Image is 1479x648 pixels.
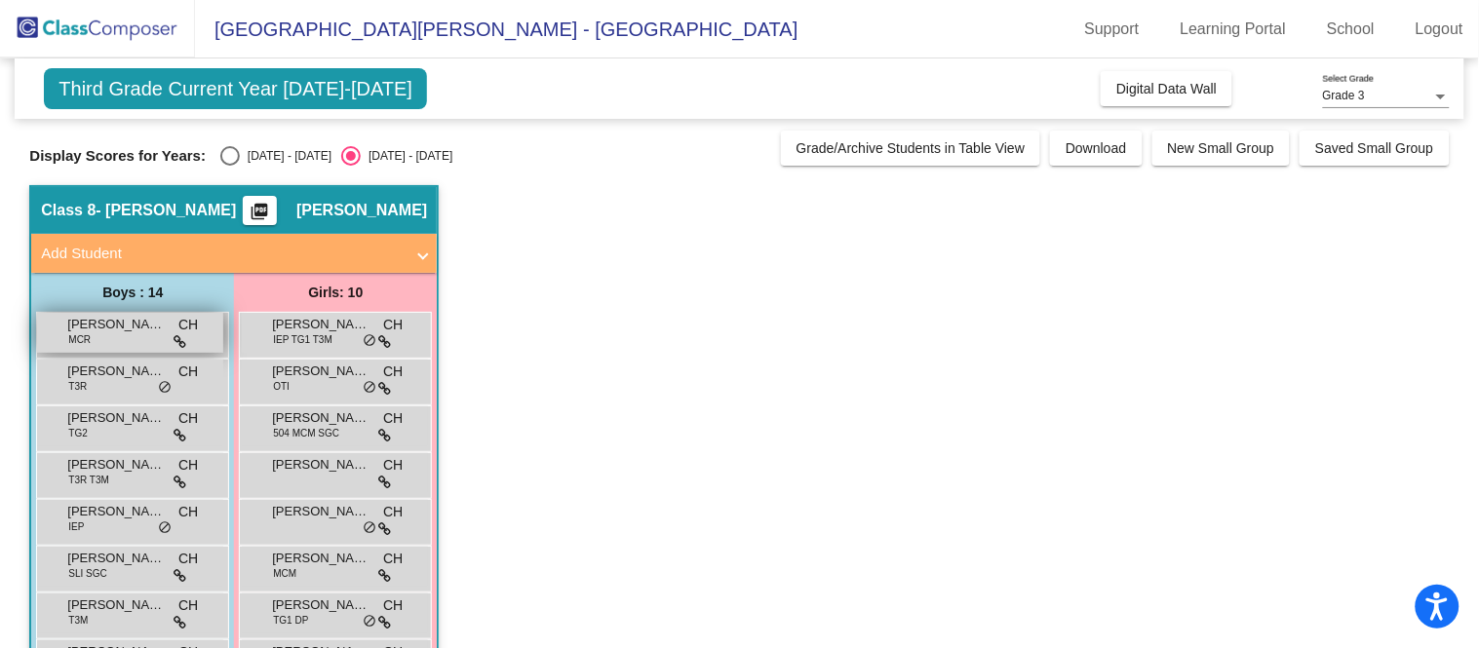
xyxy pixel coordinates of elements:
[178,595,198,616] span: CH
[361,147,452,165] div: [DATE] - [DATE]
[29,147,206,165] span: Display Scores for Years:
[158,380,172,396] span: do_not_disturb_alt
[1168,140,1275,156] span: New Small Group
[383,455,403,476] span: CH
[1070,14,1155,45] a: Support
[1116,81,1217,96] span: Digital Data Wall
[383,549,403,569] span: CH
[220,146,452,166] mat-radio-group: Select an option
[781,131,1041,166] button: Grade/Archive Students in Table View
[1066,140,1126,156] span: Download
[44,68,427,109] span: Third Grade Current Year [DATE]-[DATE]
[68,379,87,394] span: T3R
[240,147,331,165] div: [DATE] - [DATE]
[363,333,376,349] span: do_not_disturb_alt
[243,196,277,225] button: Print Students Details
[272,549,370,568] span: [PERSON_NAME]
[273,566,296,581] span: MCM
[178,362,198,382] span: CH
[41,201,96,220] span: Class 8
[178,549,198,569] span: CH
[797,140,1026,156] span: Grade/Archive Students in Table View
[178,455,198,476] span: CH
[178,315,198,335] span: CH
[383,595,403,616] span: CH
[67,549,165,568] span: [PERSON_NAME]
[1315,140,1433,156] span: Saved Small Group
[41,243,404,265] mat-panel-title: Add Student
[272,502,370,521] span: [PERSON_NAME]
[178,408,198,429] span: CH
[296,201,427,220] span: [PERSON_NAME]
[68,519,84,534] span: IEP
[67,502,165,521] span: [PERSON_NAME]
[273,332,332,347] span: IEP TG1 T3M
[31,234,437,273] mat-expansion-panel-header: Add Student
[273,379,290,394] span: OTI
[363,520,376,536] span: do_not_disturb_alt
[363,380,376,396] span: do_not_disturb_alt
[1311,14,1390,45] a: School
[68,473,109,487] span: T3R T3M
[1152,131,1291,166] button: New Small Group
[273,426,339,440] span: 504 MCM SGC
[31,273,234,312] div: Boys : 14
[272,595,370,615] span: [PERSON_NAME]
[68,332,91,347] span: MCR
[1323,89,1365,102] span: Grade 3
[67,455,165,475] span: [PERSON_NAME] [PERSON_NAME]
[363,614,376,629] span: do_not_disturb_alt
[383,408,403,429] span: CH
[195,14,798,45] span: [GEOGRAPHIC_DATA][PERSON_NAME] - [GEOGRAPHIC_DATA]
[383,362,403,382] span: CH
[1300,131,1449,166] button: Saved Small Group
[67,362,165,381] span: [PERSON_NAME]
[68,613,88,628] span: T3M
[383,502,403,522] span: CH
[1165,14,1303,45] a: Learning Portal
[67,408,165,428] span: [PERSON_NAME]
[158,520,172,536] span: do_not_disturb_alt
[1050,131,1142,166] button: Download
[68,426,87,440] span: TG2
[1400,14,1479,45] a: Logout
[67,595,165,615] span: [PERSON_NAME]
[272,408,370,428] span: [PERSON_NAME]
[272,315,370,334] span: [PERSON_NAME]
[383,315,403,335] span: CH
[67,315,165,334] span: [PERSON_NAME]
[96,201,236,220] span: - [PERSON_NAME]
[273,613,308,628] span: TG1 DP
[272,455,370,475] span: [PERSON_NAME]
[68,566,106,581] span: SLI SGC
[178,502,198,522] span: CH
[249,202,272,229] mat-icon: picture_as_pdf
[1101,71,1232,106] button: Digital Data Wall
[234,273,437,312] div: Girls: 10
[272,362,370,381] span: [PERSON_NAME]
